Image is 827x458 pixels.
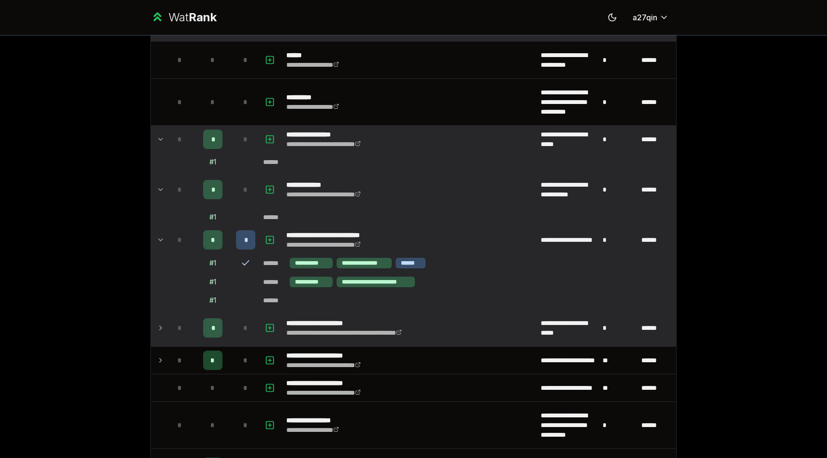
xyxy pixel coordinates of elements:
div: # 1 [209,258,216,268]
a: WatRank [150,10,217,25]
div: Wat [168,10,217,25]
button: a27qin [625,9,677,26]
div: # 1 [209,157,216,167]
div: # 1 [209,295,216,305]
div: # 1 [209,212,216,222]
span: Rank [189,10,217,24]
span: a27qin [633,12,657,23]
div: # 1 [209,277,216,287]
